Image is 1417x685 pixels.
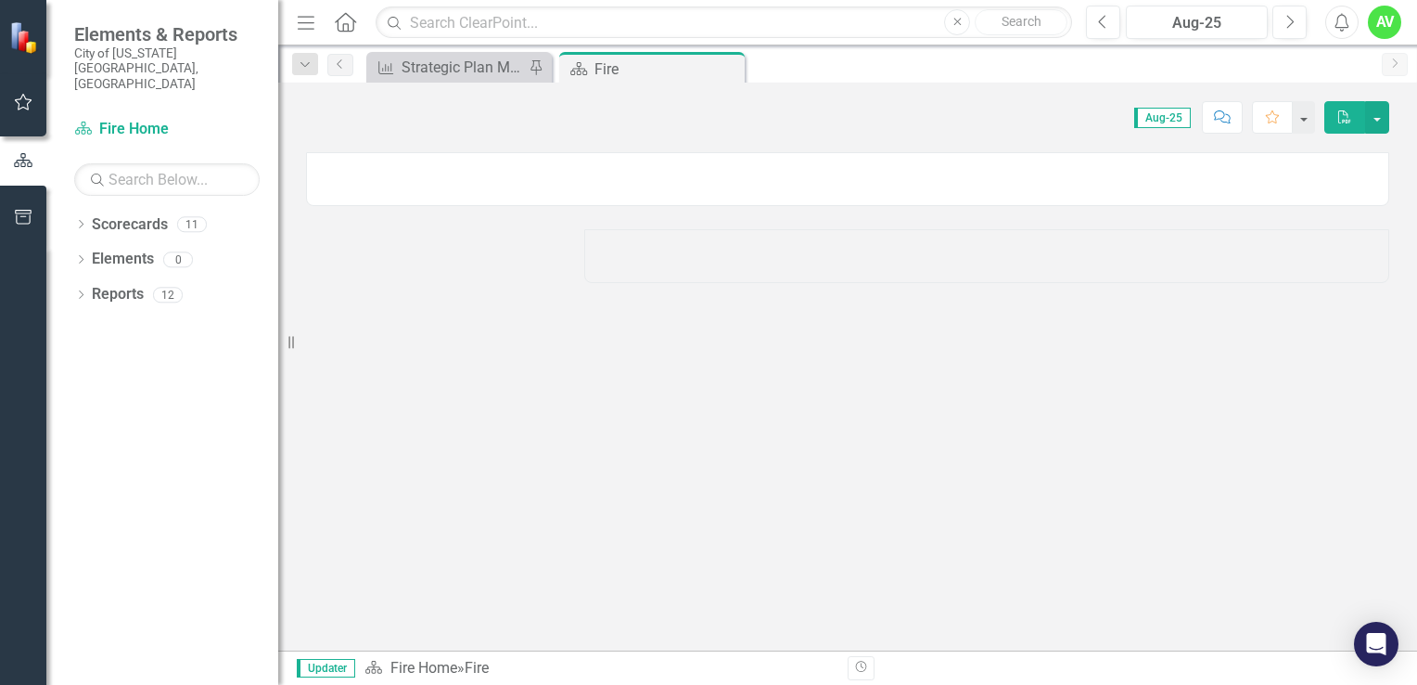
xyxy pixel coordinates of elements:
[297,659,355,678] span: Updater
[74,163,260,196] input: Search Below...
[1134,108,1191,128] span: Aug-25
[74,45,260,91] small: City of [US_STATE][GEOGRAPHIC_DATA], [GEOGRAPHIC_DATA]
[9,21,42,54] img: ClearPoint Strategy
[163,252,193,267] div: 0
[74,23,260,45] span: Elements & Reports
[1002,14,1041,29] span: Search
[92,249,154,270] a: Elements
[177,216,207,232] div: 11
[364,658,834,679] div: »
[1126,6,1268,39] button: Aug-25
[975,9,1067,35] button: Search
[390,659,457,677] a: Fire Home
[465,659,489,677] div: Fire
[402,56,524,79] div: Strategic Plan Measure Overview
[1354,622,1398,666] div: Open Intercom Messenger
[371,56,524,79] a: Strategic Plan Measure Overview
[1368,6,1401,39] button: AV
[92,214,168,236] a: Scorecards
[594,58,740,81] div: Fire
[74,119,260,140] a: Fire Home
[1132,12,1261,34] div: Aug-25
[92,284,144,305] a: Reports
[376,6,1072,39] input: Search ClearPoint...
[153,287,183,303] div: 12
